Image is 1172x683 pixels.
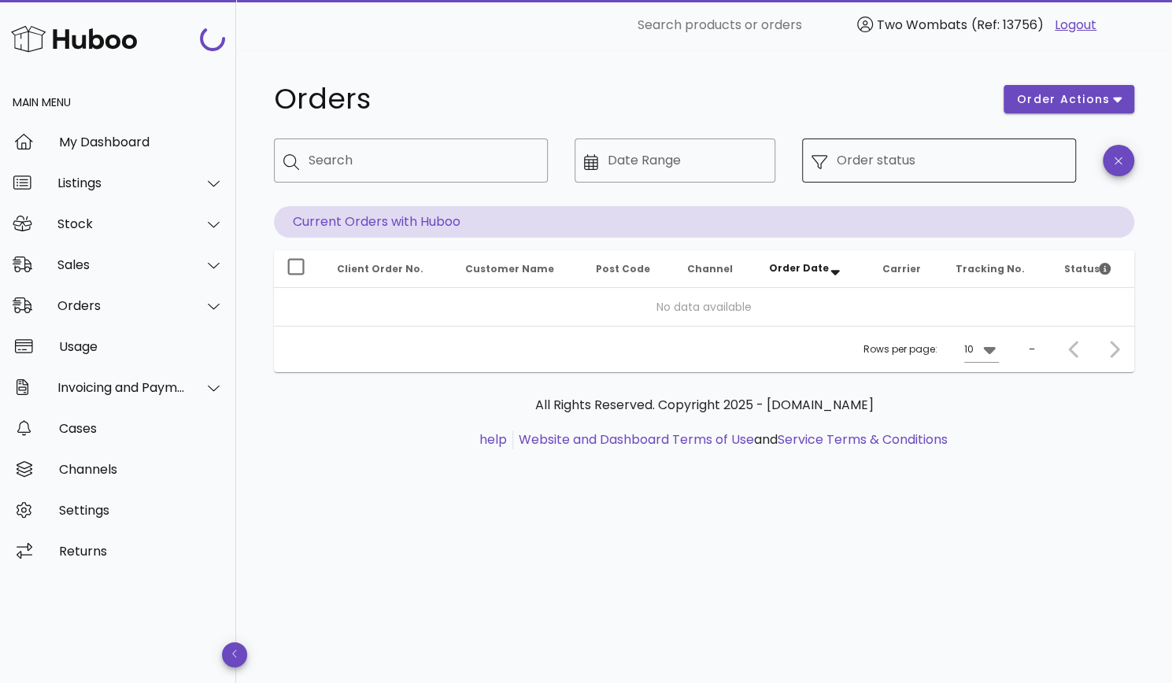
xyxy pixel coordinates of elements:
a: Website and Dashboard Terms of Use [519,430,754,449]
span: Tracking No. [956,262,1025,275]
div: 10 [964,342,974,356]
th: Client Order No. [324,250,453,288]
div: 10Rows per page: [964,337,999,362]
div: Orders [57,298,186,313]
div: Rows per page: [863,327,999,372]
th: Tracking No. [943,250,1052,288]
div: Channels [59,462,224,477]
button: order actions [1004,85,1134,113]
span: Client Order No. [337,262,423,275]
span: Order Date [768,261,828,275]
div: Cases [59,421,224,436]
span: Customer Name [465,262,554,275]
span: Status [1063,262,1111,275]
th: Order Date: Sorted descending. Activate to remove sorting. [756,250,870,288]
div: – [1029,342,1035,356]
div: Stock [57,216,186,231]
img: Huboo Logo [11,22,137,56]
div: Listings [57,175,186,190]
li: and [513,430,948,449]
th: Channel [675,250,756,288]
p: All Rights Reserved. Copyright 2025 - [DOMAIN_NAME] [287,396,1122,415]
a: help [479,430,507,449]
th: Post Code [583,250,675,288]
td: No data available [274,288,1134,326]
th: Carrier [870,250,943,288]
div: Sales [57,257,186,272]
div: Returns [59,544,224,559]
a: Logout [1055,16,1096,35]
div: Settings [59,503,224,518]
span: Post Code [596,262,650,275]
th: Status [1051,250,1134,288]
span: Channel [687,262,733,275]
span: order actions [1016,91,1111,108]
a: Service Terms & Conditions [778,430,948,449]
span: Carrier [882,262,921,275]
span: Two Wombats [877,16,967,34]
span: (Ref: 13756) [971,16,1044,34]
th: Customer Name [453,250,583,288]
h1: Orders [274,85,985,113]
div: Usage [59,339,224,354]
div: Invoicing and Payments [57,380,186,395]
div: My Dashboard [59,135,224,150]
p: Current Orders with Huboo [274,206,1134,238]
